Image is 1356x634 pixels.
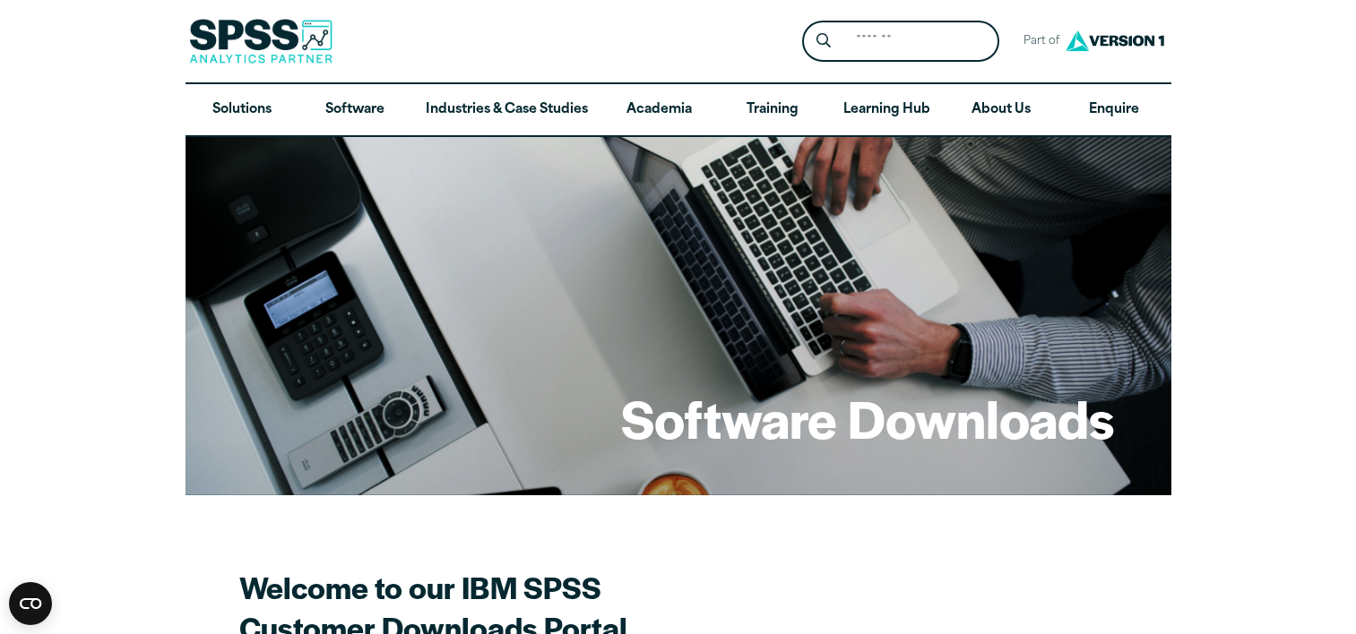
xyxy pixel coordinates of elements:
a: About Us [945,84,1058,136]
form: Site Header Search Form [802,21,999,63]
a: Learning Hub [829,84,945,136]
img: SPSS Analytics Partner [189,19,333,64]
a: Industries & Case Studies [411,84,602,136]
h1: Software Downloads [621,383,1114,453]
span: Part of [1014,29,1061,55]
a: Academia [602,84,715,136]
button: Open CMP widget [9,582,52,625]
a: Software [298,84,411,136]
button: Search magnifying glass icon [807,25,840,58]
a: Solutions [186,84,298,136]
svg: Search magnifying glass icon [816,33,831,48]
a: Enquire [1058,84,1170,136]
a: Training [715,84,828,136]
nav: Desktop version of site main menu [186,84,1171,136]
img: Version1 Logo [1061,24,1169,57]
